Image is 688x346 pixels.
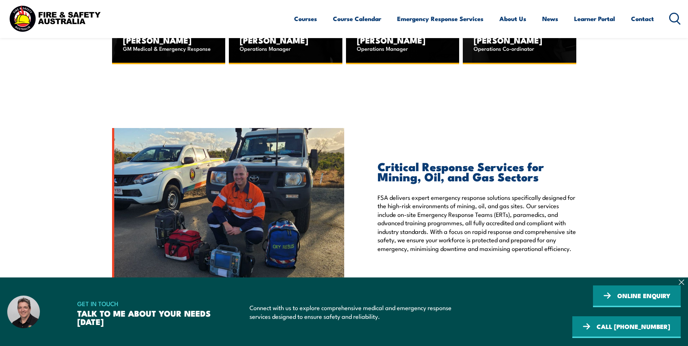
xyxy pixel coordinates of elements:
a: News [542,9,558,28]
a: CALL [PHONE_NUMBER] [572,316,681,338]
a: ONLINE ENQUIRY [593,285,681,307]
a: Learner Portal [574,9,615,28]
img: EMERGENCY RESPONSE SOLUTIONS (1) [112,128,344,293]
span: Operations Manager [357,43,449,54]
h3: [PERSON_NAME] [474,36,565,44]
h3: [PERSON_NAME] [123,36,215,44]
span: GM Medical & Emergency Response [123,43,215,54]
span: Operations Co-ordinator [474,43,565,54]
a: Course Calendar [333,9,381,28]
a: About Us [499,9,526,28]
span: Operations Manager [240,43,331,54]
a: Courses [294,9,317,28]
h3: TALK TO ME ABOUT YOUR NEEDS [DATE] [77,309,220,326]
h2: Critical Response Services for Mining, Oil, and Gas Sectors [378,161,576,181]
span: GET IN TOUCH [77,298,220,309]
a: Emergency Response Services [397,9,483,28]
p: Connect with us to explore comprehensive medical and emergency response services designed to ensu... [250,303,459,320]
h3: [PERSON_NAME] [357,36,449,44]
h3: [PERSON_NAME] [240,36,331,44]
img: Dave – Fire and Safety Australia [7,296,40,328]
a: Contact [631,9,654,28]
p: FSA delivers expert emergency response solutions specifically designed for the high-risk environm... [378,193,576,252]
